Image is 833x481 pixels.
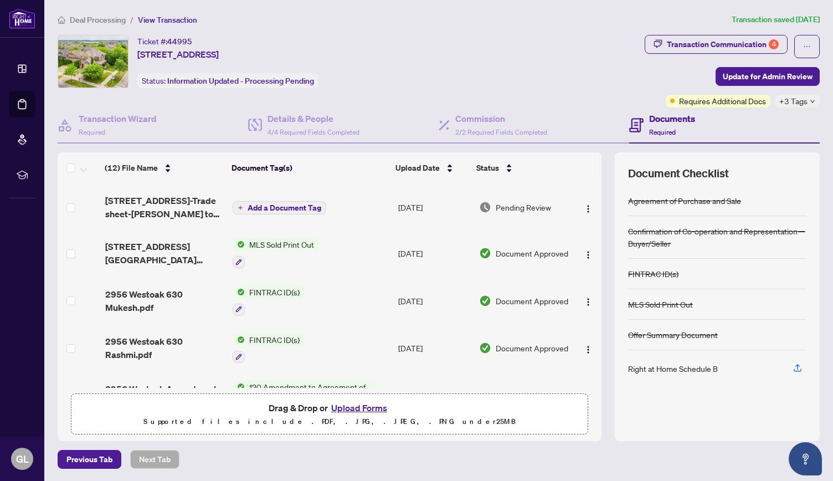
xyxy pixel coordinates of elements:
span: Required [649,128,676,136]
img: Document Status [479,247,491,259]
span: Document Checklist [628,166,729,181]
div: Ticket #: [137,35,192,48]
span: down [810,99,815,104]
h4: Documents [649,112,695,125]
span: Document Approved [496,295,568,307]
span: Upload Date [395,162,440,174]
th: Document Tag(s) [227,152,391,183]
button: Status IconFINTRAC ID(s) [233,334,304,364]
div: Offer Summary Document [628,329,718,341]
img: Status Icon [233,286,245,298]
span: FINTRAC ID(s) [245,334,304,346]
span: 2956 Westoak Amendment Form 120 signed.pdf [105,382,224,409]
button: Next Tab [130,450,179,469]
div: 4 [769,39,779,49]
div: Transaction Communication [667,35,779,53]
span: [STREET_ADDRESS][GEOGRAPHIC_DATA] Sold.pdf [105,240,224,267]
div: Status: [137,73,318,88]
td: [DATE] [394,229,475,277]
span: 2956 Westoak 630 Mukesh.pdf [105,288,224,314]
h4: Transaction Wizard [79,112,157,125]
img: Logo [584,204,593,213]
img: Document Status [479,342,491,354]
span: Drag & Drop or [269,401,390,415]
button: Logo [579,339,597,357]
span: ellipsis [803,43,811,50]
span: Deal Processing [70,15,126,25]
th: Status [472,152,570,183]
span: Information Updated - Processing Pending [167,76,314,86]
img: Status Icon [233,238,245,250]
div: FINTRAC ID(s) [628,268,678,280]
button: Logo [579,244,597,262]
img: IMG-W12278138_1.jpg [58,35,128,88]
span: plus [238,205,243,211]
img: Document Status [479,201,491,213]
span: Requires Additional Docs [679,95,766,107]
span: [STREET_ADDRESS] [137,48,219,61]
span: 2956 Westoak 630 Rashmi.pdf [105,335,224,361]
h4: Commission [455,112,547,125]
span: Document Approved [496,247,568,259]
img: Status Icon [233,381,245,393]
img: logo [9,8,35,29]
span: Pending Review [496,201,551,213]
button: Status IconMLS Sold Print Out [233,238,318,268]
img: Logo [584,250,593,259]
span: home [58,16,65,24]
button: Transaction Communication4 [645,35,788,54]
span: 120 Amendment to Agreement of Purchase and Sale [245,381,376,393]
div: Confirmation of Co-operation and Representation—Buyer/Seller [628,225,806,249]
span: Required [79,128,105,136]
span: (12) File Name [105,162,158,174]
span: View Transaction [138,15,197,25]
p: Supported files include .PDF, .JPG, .JPEG, .PNG under 25 MB [78,415,581,428]
div: Right at Home Schedule B [628,362,718,375]
span: Status [476,162,499,174]
th: Upload Date [391,152,472,183]
img: Document Status [479,295,491,307]
h4: Details & People [268,112,359,125]
img: Logo [584,298,593,306]
span: Previous Tab [66,451,112,468]
span: [STREET_ADDRESS]-Trade sheet-[PERSON_NAME] to review.pdf [105,194,224,221]
li: / [130,13,133,26]
span: GL [16,451,29,467]
span: Document Approved [496,342,568,354]
span: Add a Document Tag [248,204,321,212]
button: Open asap [789,442,822,475]
button: Status Icon120 Amendment to Agreement of Purchase and Sale [233,381,376,411]
button: Logo [579,292,597,310]
article: Transaction saved [DATE] [732,13,820,26]
span: 2/2 Required Fields Completed [455,128,547,136]
div: MLS Sold Print Out [628,298,693,310]
button: Upload Forms [328,401,390,415]
span: FINTRAC ID(s) [245,286,304,298]
button: Update for Admin Review [716,67,820,86]
button: Status IconFINTRAC ID(s) [233,286,304,316]
img: Status Icon [233,334,245,346]
div: Agreement of Purchase and Sale [628,195,741,207]
span: Drag & Drop orUpload FormsSupported files include .PDF, .JPG, .JPEG, .PNG under25MB [71,394,588,435]
td: [DATE] [394,277,475,325]
button: Add a Document Tag [233,201,326,214]
span: Update for Admin Review [723,68,813,85]
span: MLS Sold Print Out [245,238,318,250]
td: [DATE] [394,185,475,229]
span: +3 Tags [779,95,808,108]
span: 4/4 Required Fields Completed [268,128,359,136]
td: [DATE] [394,372,475,419]
img: Logo [584,345,593,354]
button: Previous Tab [58,450,121,469]
th: (12) File Name [100,152,227,183]
td: [DATE] [394,325,475,372]
span: 44995 [167,37,192,47]
button: Add a Document Tag [233,201,326,215]
button: Logo [579,198,597,216]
